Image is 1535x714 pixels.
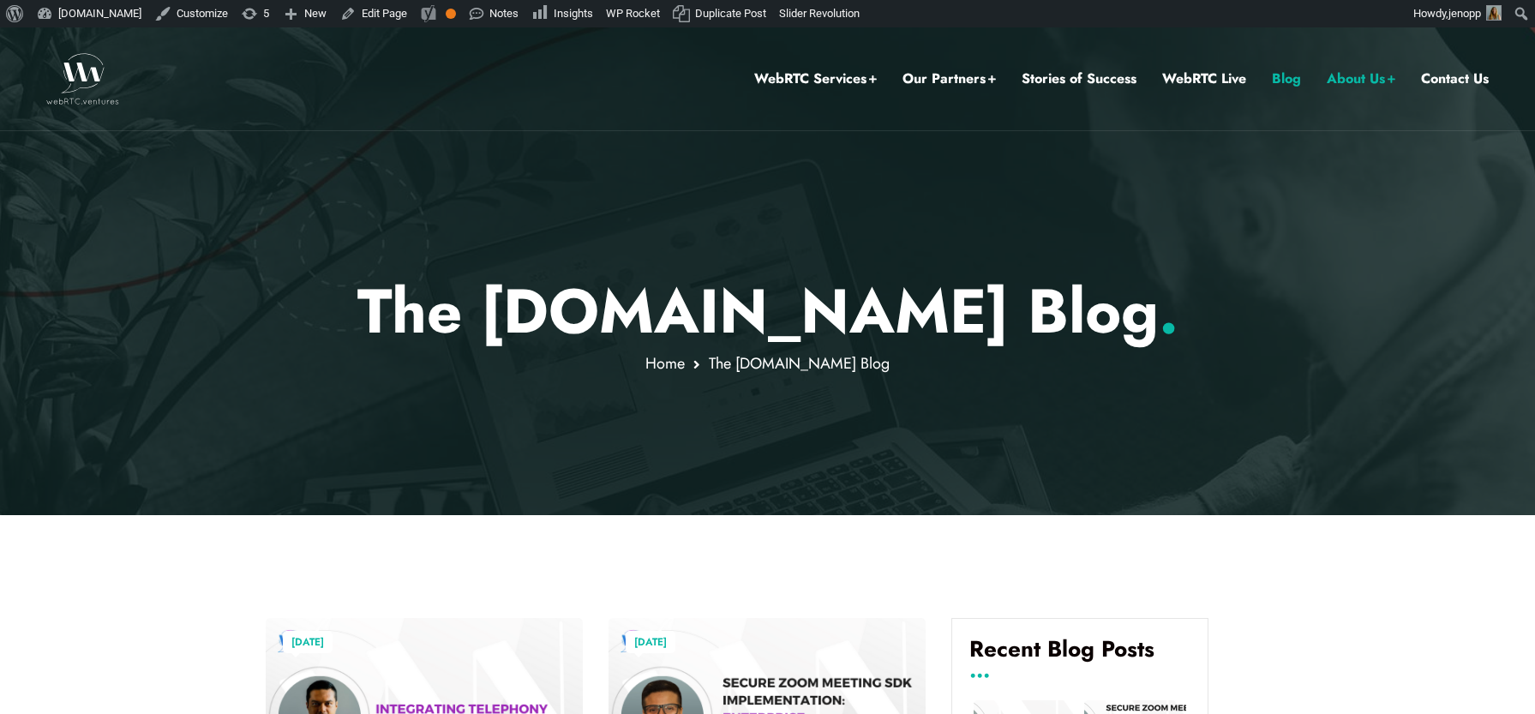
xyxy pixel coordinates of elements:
[1272,68,1301,90] a: Blog
[709,352,890,375] span: The [DOMAIN_NAME] Blog
[645,352,685,375] a: Home
[446,9,456,19] div: OK
[1162,68,1246,90] a: WebRTC Live
[1421,68,1489,90] a: Contact Us
[969,636,1190,675] h4: Recent Blog Posts
[754,68,877,90] a: WebRTC Services
[1159,267,1178,356] span: .
[779,7,860,20] span: Slider Revolution
[283,631,333,653] a: [DATE]
[46,53,119,105] img: WebRTC.ventures
[902,68,996,90] a: Our Partners
[1448,7,1481,20] span: jenopp
[626,631,675,653] a: [DATE]
[1022,68,1136,90] a: Stories of Success
[266,274,1269,348] p: The [DOMAIN_NAME] Blog
[1327,68,1395,90] a: About Us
